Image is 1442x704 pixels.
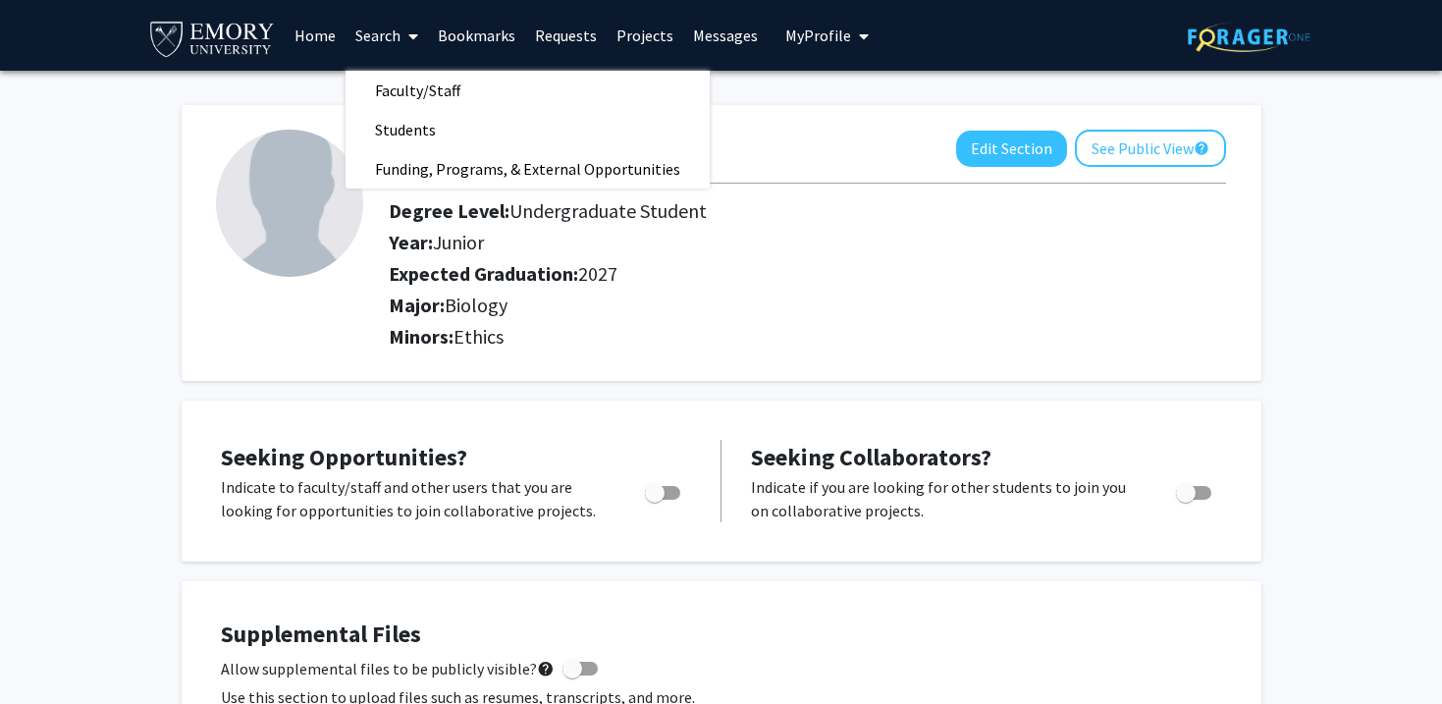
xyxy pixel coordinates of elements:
[221,621,1222,649] h4: Supplemental Files
[216,130,363,277] img: Profile Picture
[537,657,555,680] mat-icon: help
[389,262,1090,286] h2: Expected Graduation:
[445,293,507,317] span: Biology
[509,198,707,223] span: Undergraduate Student
[751,475,1139,522] p: Indicate if you are looking for other students to join you on collaborative projects.
[346,149,710,189] span: Funding, Programs, & External Opportunities
[389,231,1090,254] h2: Year:
[15,616,83,689] iframe: Chat
[454,324,504,349] span: Ethics
[956,131,1067,167] button: Edit Section
[637,475,691,505] div: Toggle
[285,1,346,70] a: Home
[221,442,467,472] span: Seeking Opportunities?
[147,16,278,60] img: Emory University Logo
[346,115,710,144] a: Students
[1168,475,1222,505] div: Toggle
[578,261,617,286] span: 2027
[346,110,465,149] span: Students
[221,475,608,522] p: Indicate to faculty/staff and other users that you are looking for opportunities to join collabor...
[525,1,607,70] a: Requests
[751,442,991,472] span: Seeking Collaborators?
[346,1,428,70] a: Search
[785,26,851,45] span: My Profile
[346,76,710,105] a: Faculty/Staff
[389,325,1226,349] h2: Minors:
[1194,136,1209,160] mat-icon: help
[389,294,1226,317] h2: Major:
[683,1,768,70] a: Messages
[389,199,1090,223] h2: Degree Level:
[346,71,490,110] span: Faculty/Staff
[428,1,525,70] a: Bookmarks
[221,657,555,680] span: Allow supplemental files to be publicly visible?
[1188,22,1310,52] img: ForagerOne Logo
[433,230,484,254] span: Junior
[1075,130,1226,167] button: See Public View
[607,1,683,70] a: Projects
[346,154,710,184] a: Funding, Programs, & External Opportunities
